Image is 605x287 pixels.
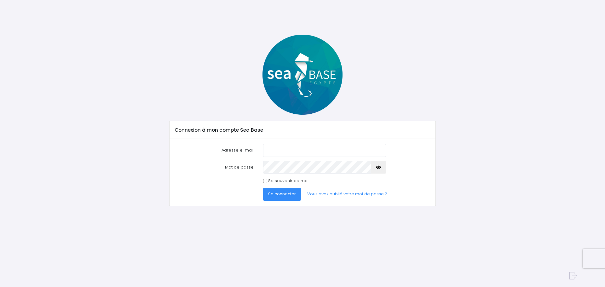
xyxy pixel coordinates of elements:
label: Mot de passe [170,161,258,174]
div: Connexion à mon compte Sea Base [170,121,435,139]
label: Adresse e-mail [170,144,258,157]
button: Se connecter [263,188,301,200]
label: Se souvenir de moi [268,178,308,184]
a: Vous avez oublié votre mot de passe ? [302,188,392,200]
span: Se connecter [268,191,296,197]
